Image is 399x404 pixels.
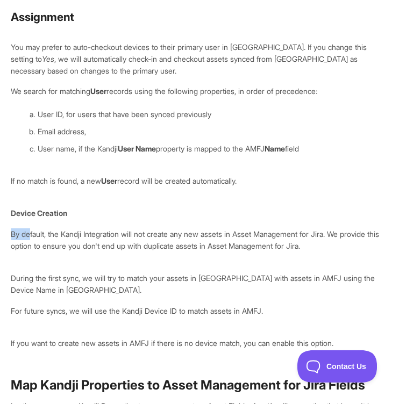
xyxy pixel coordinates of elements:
b: Device Creation [11,208,67,218]
p: If you want to create new assets in AMFJ if there is no device match, you can enable this option. [11,337,388,349]
p: By default, the Kandji Integration will not create any new assets in Asset Management for Jira. W... [11,228,388,251]
p: During the first sync, we will try to match your assets in [GEOGRAPHIC_DATA] with assets in AMFJ ... [11,272,388,295]
p: For future syncs, we will use the Kandji Device ID to match assets in AMFJ. [11,305,388,317]
p: If no match is found, a new record will be created automatically. [11,175,388,187]
p: You may prefer to auto-checkout devices to their primary user in [GEOGRAPHIC_DATA]. If you change... [11,41,388,76]
em: Yes [42,54,54,63]
p: We search for matching records using the following properties, in order of precedence: [11,85,388,97]
strong: User Name [118,144,156,153]
strong: Name [265,144,285,153]
li: User name, if the Kandji property is mapped to the AMFJ field [38,143,388,155]
strong: User [101,176,117,185]
b: Map Kandji Properties to Asset Management for Jira Fields [11,377,365,393]
li: User ID, for users that have been synced previously [38,109,388,120]
strong: User [90,86,106,96]
iframe: Toggle Customer Support [297,350,377,383]
b: Assignment [11,10,74,24]
li: Email address, [38,126,388,138]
